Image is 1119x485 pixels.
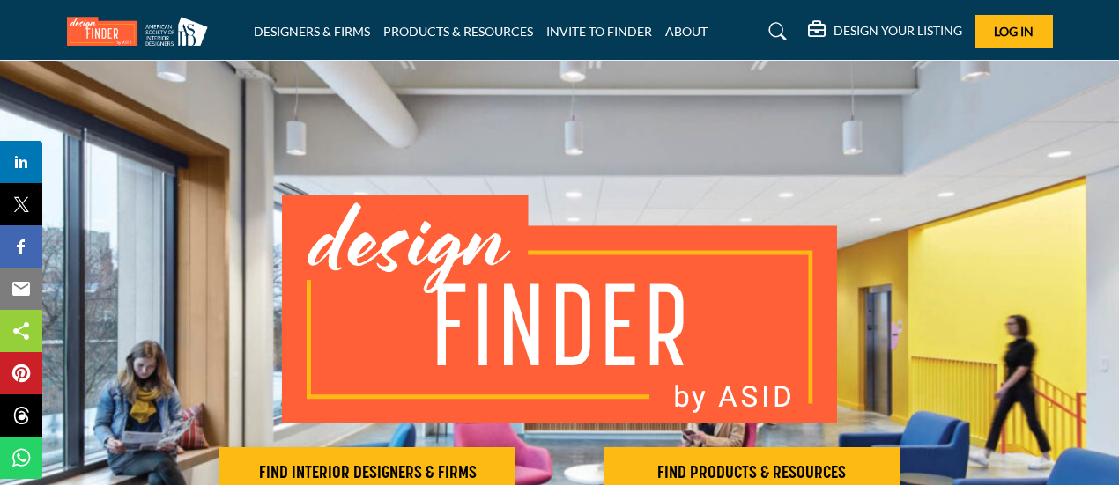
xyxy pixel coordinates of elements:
a: DESIGNERS & FIRMS [254,24,370,39]
img: image [282,195,837,423]
div: DESIGN YOUR LISTING [808,21,962,42]
img: Site Logo [67,17,217,46]
a: ABOUT [665,24,708,39]
a: PRODUCTS & RESOURCES [383,24,533,39]
a: INVITE TO FINDER [546,24,652,39]
a: Search [752,18,798,46]
h2: FIND PRODUCTS & RESOURCES [609,463,894,484]
button: Log In [975,15,1053,48]
h2: FIND INTERIOR DESIGNERS & FIRMS [225,463,510,484]
h5: DESIGN YOUR LISTING [834,23,962,39]
span: Log In [994,24,1034,39]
